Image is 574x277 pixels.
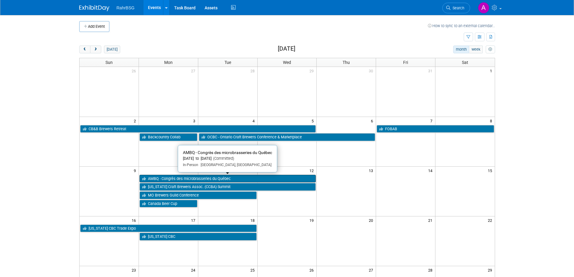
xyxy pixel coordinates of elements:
[79,5,109,11] img: ExhibitDay
[212,156,234,161] span: (Committed)
[164,60,173,65] span: Mon
[140,191,257,199] a: MO Brewers Guild Conference
[486,46,495,53] button: myCustomButton
[140,133,197,141] a: Backcountry Collab
[104,46,120,53] button: [DATE]
[79,46,90,53] button: prev
[198,163,271,167] span: [GEOGRAPHIC_DATA], [GEOGRAPHIC_DATA]
[428,266,435,274] span: 28
[133,117,139,124] span: 2
[278,46,295,52] h2: [DATE]
[311,117,316,124] span: 5
[488,48,492,52] i: Personalize Calendar
[190,266,198,274] span: 24
[309,167,316,174] span: 12
[183,156,272,161] div: [DATE] to [DATE]
[428,216,435,224] span: 21
[489,67,495,74] span: 1
[250,216,257,224] span: 18
[377,125,494,133] a: FOBAB
[453,46,469,53] button: month
[190,67,198,74] span: 27
[131,266,139,274] span: 23
[450,6,464,10] span: Search
[469,46,483,53] button: week
[105,60,113,65] span: Sun
[430,117,435,124] span: 7
[80,225,257,232] a: [US_STATE] CBC Trade Expo
[370,117,376,124] span: 6
[79,21,109,32] button: Add Event
[487,266,495,274] span: 29
[250,67,257,74] span: 28
[117,5,135,10] span: RahrBSG
[428,24,495,28] a: How to sync to an external calendar...
[80,125,316,133] a: CB&B Brewers Retreat
[140,175,316,183] a: AMBQ - Congrès des microbrasseries du Québec
[140,200,197,208] a: Canada Beer Cup
[193,117,198,124] span: 3
[252,117,257,124] span: 4
[487,216,495,224] span: 22
[309,67,316,74] span: 29
[489,117,495,124] span: 8
[428,67,435,74] span: 31
[199,133,375,141] a: OCBC - Ontario Craft Brewers Conference & Marketplace
[283,60,291,65] span: Wed
[368,266,376,274] span: 27
[190,216,198,224] span: 17
[343,60,350,65] span: Thu
[368,167,376,174] span: 13
[428,167,435,174] span: 14
[403,60,408,65] span: Fri
[478,2,489,14] img: Anna-Lisa Brewer
[442,3,470,13] a: Search
[183,150,272,155] span: AMBQ - Congrès des microbrasseries du Québec
[224,60,231,65] span: Tue
[250,266,257,274] span: 25
[183,163,198,167] span: In-Person
[131,216,139,224] span: 16
[140,183,316,191] a: [US_STATE] Craft Brewers Assoc. (CCBA) Summit
[487,167,495,174] span: 15
[131,67,139,74] span: 26
[90,46,101,53] button: next
[133,167,139,174] span: 9
[462,60,468,65] span: Sat
[368,216,376,224] span: 20
[309,216,316,224] span: 19
[309,266,316,274] span: 26
[368,67,376,74] span: 30
[140,233,257,241] a: [US_STATE] CBC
